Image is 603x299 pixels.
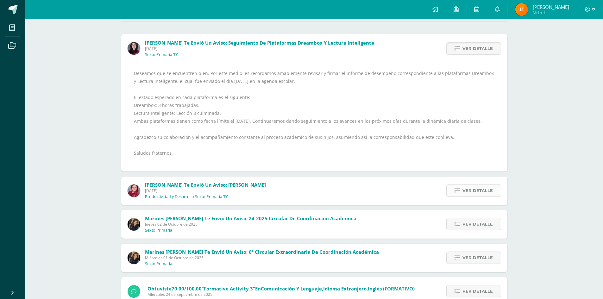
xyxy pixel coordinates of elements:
[145,52,178,57] p: Sexto Primaria 'D'
[148,285,415,292] span: Obtuviste en
[145,255,379,260] span: Miércoles 01 de Octubre de 2025
[134,69,495,165] div: Deseamos que se encuentren bien. Por este medio les recordamos amablemente revisar y firmar el in...
[533,4,569,10] span: [PERSON_NAME]
[145,182,266,188] span: [PERSON_NAME] te envió un aviso: [PERSON_NAME]
[145,261,172,266] p: Sexto Primaria
[202,285,255,292] span: "Formative activity 3"
[128,184,140,197] img: 258f2c28770a8c8efa47561a5b85f558.png
[462,252,493,264] span: Ver detalle
[145,46,374,51] span: [DATE]
[145,221,356,227] span: Jueves 02 de Octubre de 2025
[515,3,528,16] img: a2eb3c0dd03217aac30cbb020032a0ce.png
[148,292,415,297] span: Miércoles 24 de Septiembre de 2025
[462,285,493,297] span: Ver detalle
[145,40,374,46] span: [PERSON_NAME] te envió un aviso: Seguimiento de plataformas Dreambox y Lectura inteligente
[533,9,569,15] span: Mi Perfil
[145,228,172,233] p: Sexto Primaria
[145,194,228,199] p: Productividad y Desarrollo Sexto Primaria 'D'
[261,285,415,292] span: Comunicación y Lenguaje,Idioma Extranjero,Inglés (FORMATIVO)
[145,215,356,221] span: Marines [PERSON_NAME] te envió un aviso: 24-2025 Circular de Coordinación Académica
[128,218,140,231] img: 6f99ca85ee158e1ea464f4dd0b53ae36.png
[145,188,266,193] span: [DATE]
[462,43,493,54] span: Ver detalle
[462,218,493,230] span: Ver detalle
[145,249,379,255] span: Marines [PERSON_NAME] te envió un aviso: 6° Circular extraordinaria de Coordinación Académica
[462,185,493,196] span: Ver detalle
[128,42,140,55] img: f1067e2d6ed4d93e3fdd1602a9c4be33.png
[128,252,140,264] img: 6f99ca85ee158e1ea464f4dd0b53ae36.png
[172,285,202,292] span: 70.00/100.00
